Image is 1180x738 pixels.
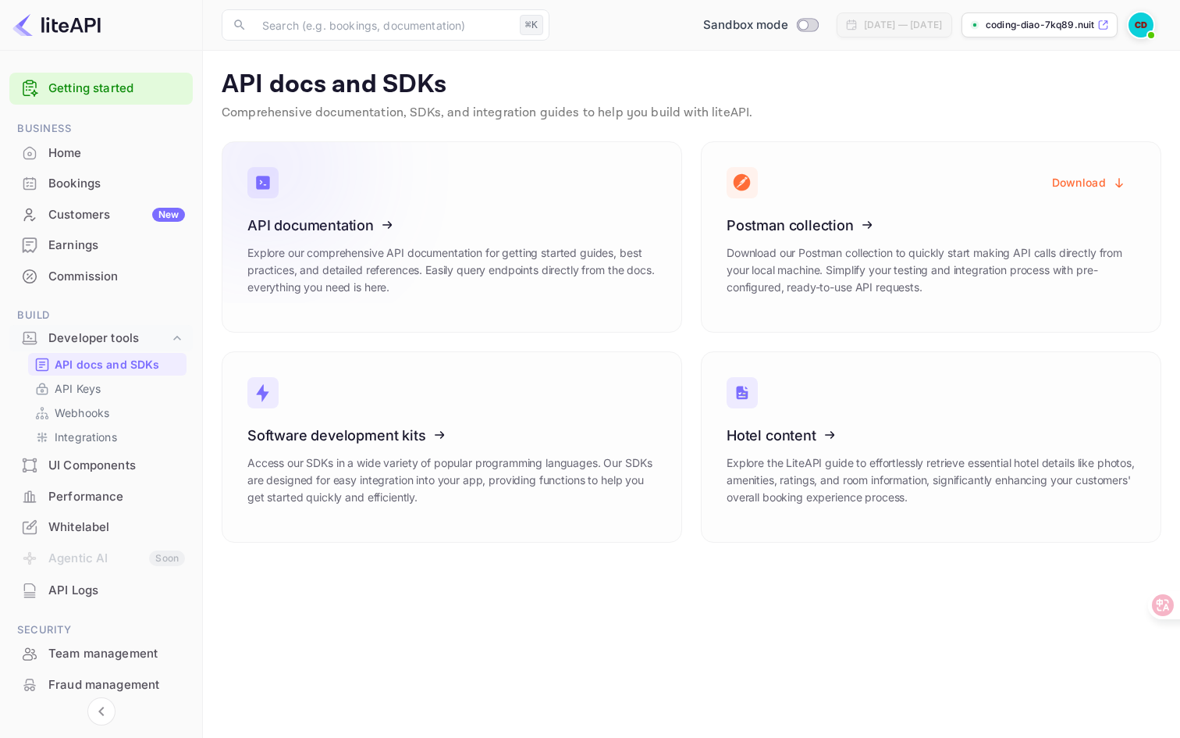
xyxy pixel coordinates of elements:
[727,244,1136,296] p: Download our Postman collection to quickly start making API calls directly from your local machin...
[48,237,185,255] div: Earnings
[703,16,788,34] span: Sandbox mode
[1128,12,1153,37] img: coding diao
[697,16,824,34] div: Switch to Production mode
[9,138,193,167] a: Home
[9,230,193,261] div: Earnings
[9,715,193,733] span: Marketing
[9,639,193,668] a: Team management
[701,351,1161,543] a: Hotel contentExplore the LiteAPI guide to effortlessly retrieve essential hotel details like phot...
[864,18,942,32] div: [DATE] — [DATE]
[152,208,185,222] div: New
[222,104,1161,123] p: Comprehensive documentation, SDKs, and integration guides to help you build with liteAPI.
[253,9,514,41] input: Search (e.g. bookings, documentation)
[9,576,193,604] a: API Logs
[222,351,682,543] a: Software development kitsAccess our SDKs in a wide variety of popular programming languages. Our ...
[55,356,160,373] p: API docs and SDKs
[12,12,101,37] img: LiteAPI logo
[9,670,193,701] div: Fraud management
[9,169,193,198] a: Bookings
[9,138,193,169] div: Home
[9,169,193,199] div: Bookings
[28,353,187,376] div: API docs and SDKs
[48,676,185,694] div: Fraud management
[9,120,193,137] span: Business
[247,427,656,444] h3: Software development kits
[48,645,185,663] div: Team management
[55,405,109,421] p: Webhooks
[48,519,185,537] div: Whitelabel
[48,488,185,506] div: Performance
[9,670,193,699] a: Fraud management
[222,70,1161,101] p: API docs and SDKs
[28,426,187,448] div: Integrations
[986,18,1094,32] p: coding-diao-7kq89.nuit...
[520,15,543,35] div: ⌘K
[1043,167,1136,198] button: Download
[9,451,193,480] a: UI Components
[9,73,193,105] div: Getting started
[9,200,193,230] div: CustomersNew
[727,217,1136,234] h3: Postman collection
[9,230,193,259] a: Earnings
[9,482,193,512] div: Performance
[9,325,193,352] div: Developer tools
[34,380,180,397] a: API Keys
[48,175,185,193] div: Bookings
[48,582,185,600] div: API Logs
[9,307,193,324] span: Build
[48,457,185,475] div: UI Components
[247,455,656,506] p: Access our SDKs in a wide variety of popular programming languages. Our SDKs are designed for eas...
[48,268,185,286] div: Commission
[55,380,101,397] p: API Keys
[9,639,193,669] div: Team management
[9,622,193,639] span: Security
[222,141,682,333] a: API documentationExplore our comprehensive API documentation for getting started guides, best pra...
[48,80,185,98] a: Getting started
[727,427,1136,444] h3: Hotel content
[9,262,193,291] a: Commission
[9,262,193,292] div: Commission
[9,482,193,511] a: Performance
[9,200,193,229] a: CustomersNew
[87,697,116,726] button: Collapse navigation
[727,455,1136,506] p: Explore the LiteAPI guide to effortlessly retrieve essential hotel details like photos, amenities...
[48,144,185,162] div: Home
[48,330,169,348] div: Developer tools
[9,512,193,541] a: Whitelabel
[34,429,180,445] a: Integrations
[9,512,193,543] div: Whitelabel
[28,377,187,400] div: API Keys
[48,206,185,224] div: Customers
[9,451,193,481] div: UI Components
[34,356,180,373] a: API docs and SDKs
[9,576,193,606] div: API Logs
[28,401,187,424] div: Webhooks
[34,405,180,421] a: Webhooks
[55,429,117,445] p: Integrations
